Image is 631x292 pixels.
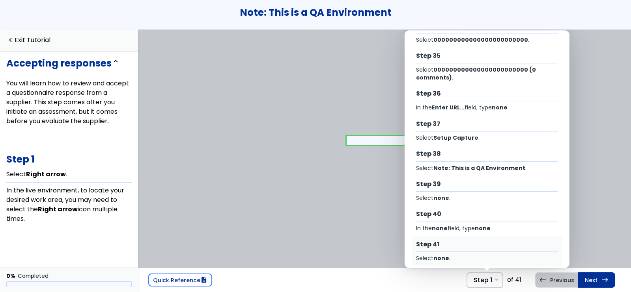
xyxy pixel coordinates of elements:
div: Step 39 [416,180,558,189]
div: Step 35 [416,52,558,60]
div: of 41 [507,276,521,283]
p: You will learn how to review and accept a questionnaire response from a supplier. This step comes... [6,79,132,126]
iframe: Tutorial [138,30,631,268]
span: Select Step [467,272,503,288]
div: Step 40 [416,210,558,218]
span: west [539,277,546,283]
div: Step 36 [416,89,558,98]
b: 000000000000000000000000 (0 comments) [416,66,536,81]
div: Step 37 [416,120,558,128]
div: In the field, type . [416,104,558,111]
b: 000000000000000000000000 [433,36,528,44]
b: Right arrow [26,170,66,179]
span: Select . [6,170,67,179]
b: none [433,254,449,262]
b: Setup Capture [433,134,478,142]
a: Quick Referencedescription [148,274,212,286]
b: Enter URL... [432,103,465,111]
div: 0% [6,273,15,279]
h3: Accepting responses [6,58,112,69]
div: Select . [416,66,558,81]
b: none [492,103,508,111]
span: Step 1 [474,276,492,284]
div: Select . [416,164,558,172]
span: east [601,277,609,283]
div: In the field, type . [416,225,558,232]
b: none [433,194,449,202]
b: none [432,224,448,232]
div: Completed [18,273,49,279]
a: Nexteast [578,272,615,287]
div: Select . [416,255,558,262]
span: expand_less [112,58,120,65]
b: Note: This is a QA Environment [433,164,525,172]
span: description [200,277,207,283]
b: none [475,224,491,232]
div: Step 38 [416,150,558,158]
strong: Right arrow [38,205,78,214]
div: Previous [535,272,578,287]
div: Select . [416,36,558,44]
span: navigate_before [6,37,15,44]
h3: Step 1 [6,153,132,166]
div: Select . [416,194,558,202]
a: navigate_beforeExit Tutorial [6,37,50,44]
div: Select . [416,134,558,142]
div: Step 41 [416,240,558,249]
div: In the live environment, to locate your desired work area, you may need to select the icon multip... [6,186,132,224]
